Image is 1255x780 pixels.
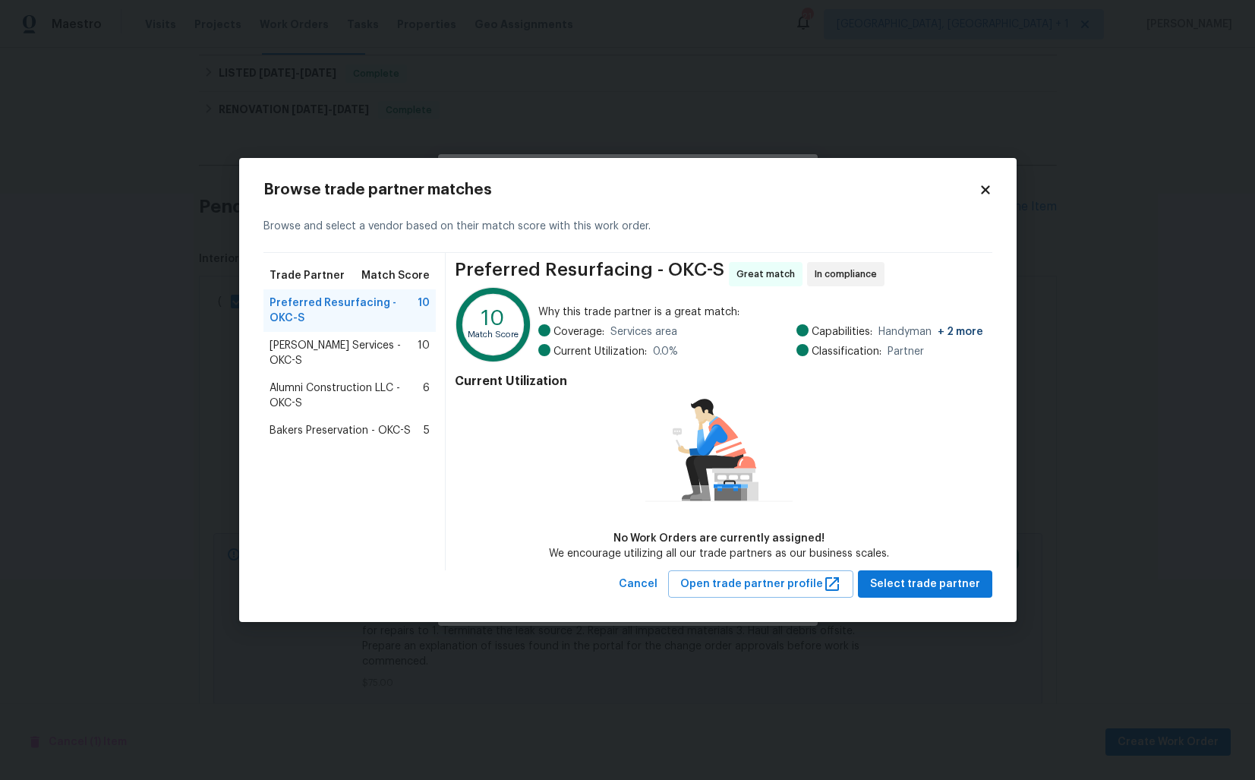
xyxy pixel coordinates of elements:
[812,344,881,359] span: Classification:
[815,267,883,282] span: In compliance
[870,575,980,594] span: Select trade partner
[938,327,983,337] span: + 2 more
[613,570,664,598] button: Cancel
[263,182,979,197] h2: Browse trade partner matches
[619,575,657,594] span: Cancel
[455,262,724,286] span: Preferred Resurfacing - OKC-S
[878,324,983,339] span: Handyman
[424,423,430,438] span: 5
[736,267,801,282] span: Great match
[455,374,982,389] h4: Current Utilization
[549,546,889,561] div: We encourage utilizing all our trade partners as our business scales.
[468,330,519,339] text: Match Score
[610,324,677,339] span: Services area
[668,570,853,598] button: Open trade partner profile
[858,570,992,598] button: Select trade partner
[538,305,983,320] span: Why this trade partner is a great match:
[549,531,889,546] div: No Work Orders are currently assigned!
[888,344,924,359] span: Partner
[418,295,430,326] span: 10
[812,324,872,339] span: Capabilities:
[270,295,418,326] span: Preferred Resurfacing - OKC-S
[361,268,430,283] span: Match Score
[482,307,506,328] text: 10
[270,381,424,411] span: Alumni Construction LLC - OKC-S
[680,575,841,594] span: Open trade partner profile
[653,344,678,359] span: 0.0 %
[553,344,647,359] span: Current Utilization:
[270,338,418,368] span: [PERSON_NAME] Services - OKC-S
[270,268,345,283] span: Trade Partner
[270,423,411,438] span: Bakers Preservation - OKC-S
[553,324,604,339] span: Coverage:
[263,201,992,253] div: Browse and select a vendor based on their match score with this work order.
[418,338,430,368] span: 10
[423,381,430,411] span: 6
